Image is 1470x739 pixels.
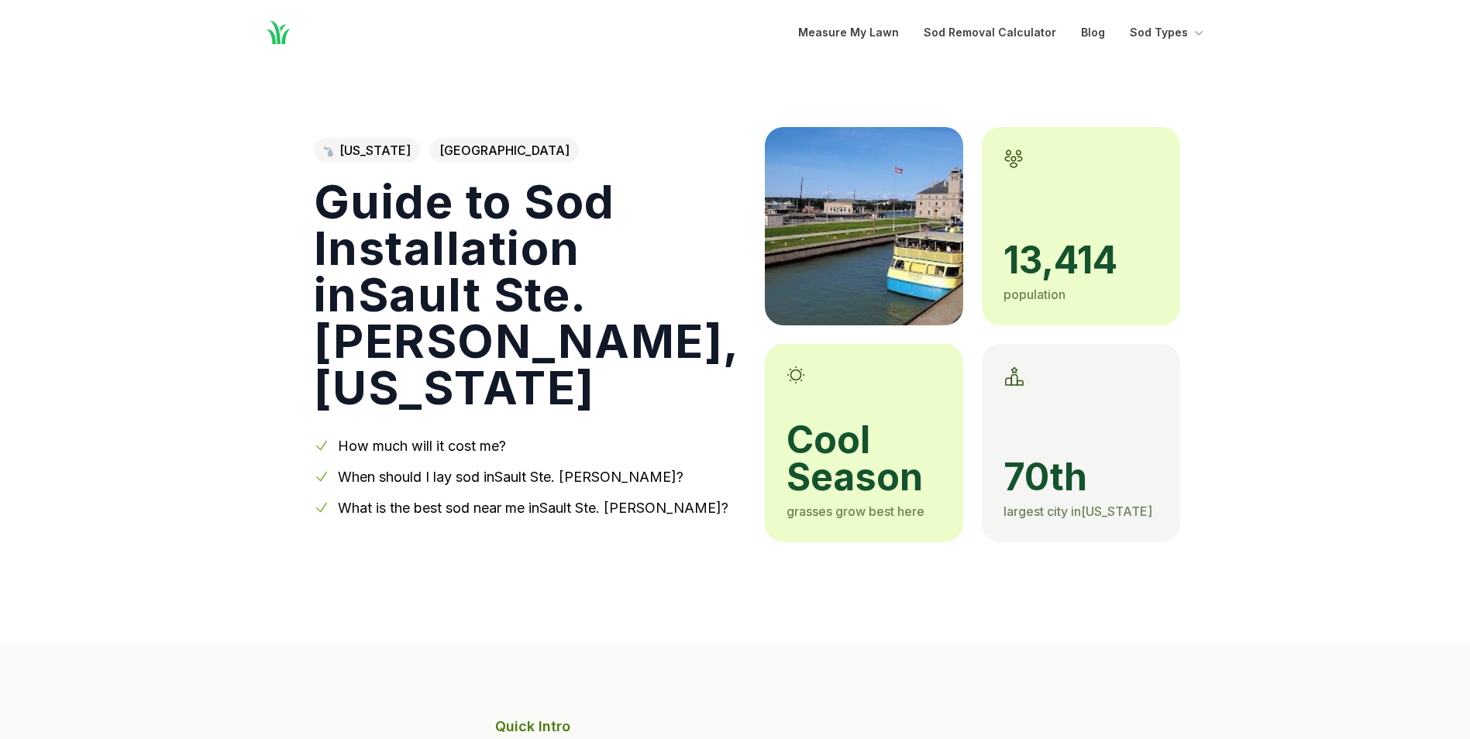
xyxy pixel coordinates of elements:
a: Sod Removal Calculator [924,23,1056,42]
span: cool season [787,421,942,496]
a: What is the best sod near me inSault Ste. [PERSON_NAME]? [338,500,728,516]
p: Quick Intro [495,716,976,737]
a: How much will it cost me? [338,438,506,454]
a: Blog [1081,23,1105,42]
button: Sod Types [1130,23,1207,42]
span: 70th [1004,459,1158,496]
span: grasses grow best here [787,504,924,519]
a: Measure My Lawn [798,23,899,42]
img: Michigan state outline [323,145,333,156]
a: [US_STATE] [314,138,420,163]
span: 13,414 [1004,242,1158,279]
span: largest city in [US_STATE] [1004,504,1152,519]
span: [GEOGRAPHIC_DATA] [430,138,579,163]
img: A picture of Sault Ste. Marie [765,127,963,325]
span: population [1004,287,1065,302]
a: When should I lay sod inSault Ste. [PERSON_NAME]? [338,469,683,485]
h1: Guide to Sod Installation in Sault Ste. [PERSON_NAME] , [US_STATE] [314,178,740,411]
